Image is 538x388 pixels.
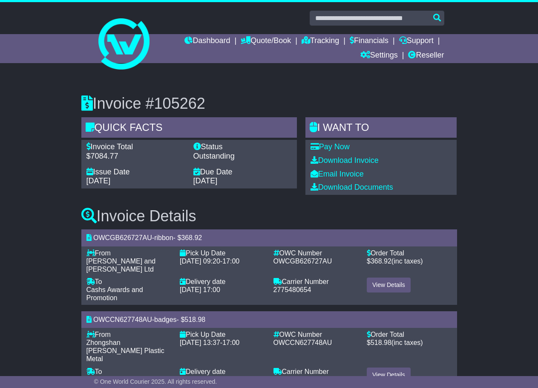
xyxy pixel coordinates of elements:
a: Email Invoice [311,170,364,178]
a: Dashboard [184,34,230,49]
span: Zhongshan [PERSON_NAME] Plastic Metal [86,339,164,362]
a: Quote/Book [241,34,291,49]
div: Outstanding [193,152,292,161]
div: From [86,330,172,339]
div: Delivery date [180,368,265,376]
div: Issue Date [86,168,185,177]
div: - [180,257,265,265]
span: 518.98 [184,316,205,323]
span: 17:00 [222,339,239,346]
span: [DATE] 13:37 [180,339,220,346]
span: [PERSON_NAME] and [PERSON_NAME] Ltd [86,258,156,273]
div: To [86,368,172,376]
div: Pick Up Date [180,249,265,257]
div: [DATE] [193,177,292,186]
div: $ (inc taxes) [367,257,452,265]
span: badges [154,316,177,323]
div: OWC Number [273,330,359,339]
a: Download Invoice [311,156,379,165]
div: $ (inc taxes) [367,339,452,347]
div: Order Total [367,249,452,257]
span: © One World Courier 2025. All rights reserved. [94,378,217,385]
div: Pick Up Date [180,330,265,339]
a: Tracking [302,34,339,49]
span: [DATE] 17:00 [180,286,220,293]
a: Settings [360,49,398,63]
div: From [86,249,172,257]
div: - [180,339,265,347]
span: 368.92 [371,258,391,265]
div: Order Total [367,330,452,339]
div: OWC Number [273,249,359,257]
a: Pay Now [311,142,350,151]
div: $7084.77 [86,152,185,161]
div: Carrier Number [273,278,359,286]
span: 17:00 [222,258,239,265]
a: Support [399,34,434,49]
div: [DATE] [86,177,185,186]
div: Quick Facts [81,117,297,140]
span: 368.92 [181,234,202,241]
span: OWCGB626727AU [93,234,152,241]
span: OWCCN627748AU [273,339,332,346]
span: ribbon [154,234,173,241]
div: Status [193,142,292,152]
span: Cashs Awards and Promotion [86,286,143,301]
div: Due Date [193,168,292,177]
a: Financials [350,34,388,49]
div: - - $ [81,311,457,328]
span: 2775480654 [273,286,311,293]
div: I WANT to [305,117,457,140]
div: Invoice Total [86,142,185,152]
span: OWCGB626727AU [273,258,332,265]
a: View Details [367,278,411,292]
div: Delivery date [180,278,265,286]
span: 518.98 [371,339,391,346]
a: View Details [367,368,411,382]
div: To [86,278,172,286]
h3: Invoice #105262 [81,95,457,112]
h3: Invoice Details [81,208,457,225]
div: Carrier Number [273,368,359,376]
span: OWCCN627748AU [93,316,152,323]
a: Download Documents [311,183,393,191]
a: Reseller [408,49,444,63]
span: [DATE] 09:20 [180,258,220,265]
div: - - $ [81,229,457,246]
